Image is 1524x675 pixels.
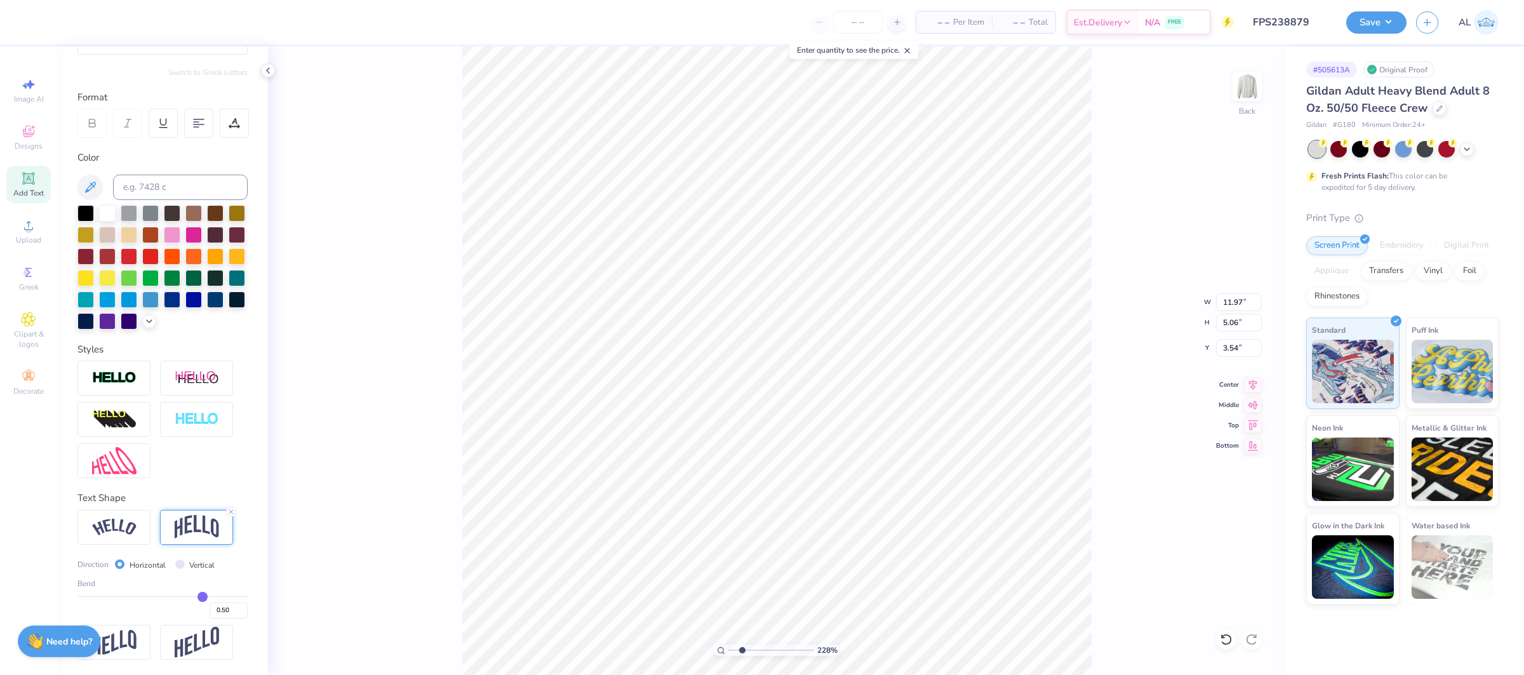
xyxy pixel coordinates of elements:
[16,235,41,245] span: Upload
[1412,421,1487,434] span: Metallic & Glitter Ink
[1312,535,1394,599] img: Glow in the Dark Ink
[833,11,883,34] input: – –
[1361,262,1412,281] div: Transfers
[1455,262,1485,281] div: Foil
[1312,438,1394,501] img: Neon Ink
[46,636,92,648] strong: Need help?
[1474,10,1499,35] img: Angela Legaspi
[92,630,137,655] img: Flag
[1243,10,1337,35] input: Untitled Design
[1415,262,1451,281] div: Vinyl
[175,627,219,658] img: Rise
[92,371,137,385] img: Stroke
[13,188,44,198] span: Add Text
[189,559,215,571] label: Vertical
[1312,519,1384,532] span: Glow in the Dark Ink
[1312,323,1346,337] span: Standard
[1306,120,1327,131] span: Gildan
[1145,16,1160,29] span: N/A
[999,16,1025,29] span: – –
[1216,441,1239,450] span: Bottom
[1234,74,1260,99] img: Back
[175,515,219,539] img: Arch
[1363,62,1434,77] div: Original Proof
[1321,170,1478,193] div: This color can be expedited for 5 day delivery.
[14,94,44,104] span: Image AI
[77,578,95,589] span: Bend
[175,412,219,427] img: Negative Space
[168,67,248,77] button: Switch to Greek Letters
[92,447,137,474] img: Free Distort
[1362,120,1426,131] span: Minimum Order: 24 +
[1459,15,1471,30] span: AL
[1412,535,1494,599] img: Water based Ink
[1216,380,1239,389] span: Center
[13,386,44,396] span: Decorate
[1436,236,1497,255] div: Digital Print
[1312,421,1343,434] span: Neon Ink
[1412,519,1470,532] span: Water based Ink
[77,342,248,357] div: Styles
[92,410,137,430] img: 3d Illusion
[1412,438,1494,501] img: Metallic & Glitter Ink
[1168,18,1181,27] span: FREE
[1412,323,1438,337] span: Puff Ink
[1029,16,1048,29] span: Total
[15,141,43,151] span: Designs
[1333,120,1356,131] span: # G180
[6,329,51,349] span: Clipart & logos
[1312,340,1394,403] img: Standard
[175,370,219,386] img: Shadow
[1239,105,1255,117] div: Back
[1306,62,1357,77] div: # 505613A
[77,559,109,570] span: Direction
[92,519,137,536] img: Arc
[113,175,248,200] input: e.g. 7428 c
[1074,16,1122,29] span: Est. Delivery
[77,491,248,505] div: Text Shape
[77,90,249,105] div: Format
[1346,11,1407,34] button: Save
[817,645,838,656] span: 228 %
[1216,421,1239,430] span: Top
[1306,211,1499,225] div: Print Type
[1216,401,1239,410] span: Middle
[1306,262,1357,281] div: Applique
[1306,287,1368,306] div: Rhinestones
[1459,10,1499,35] a: AL
[1321,171,1389,181] strong: Fresh Prints Flash:
[1372,236,1432,255] div: Embroidery
[1306,83,1490,116] span: Gildan Adult Heavy Blend Adult 8 Oz. 50/50 Fleece Crew
[953,16,984,29] span: Per Item
[130,559,166,571] label: Horizontal
[1306,236,1368,255] div: Screen Print
[1412,340,1494,403] img: Puff Ink
[790,41,919,59] div: Enter quantity to see the price.
[924,16,949,29] span: – –
[19,282,39,292] span: Greek
[77,150,248,165] div: Color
